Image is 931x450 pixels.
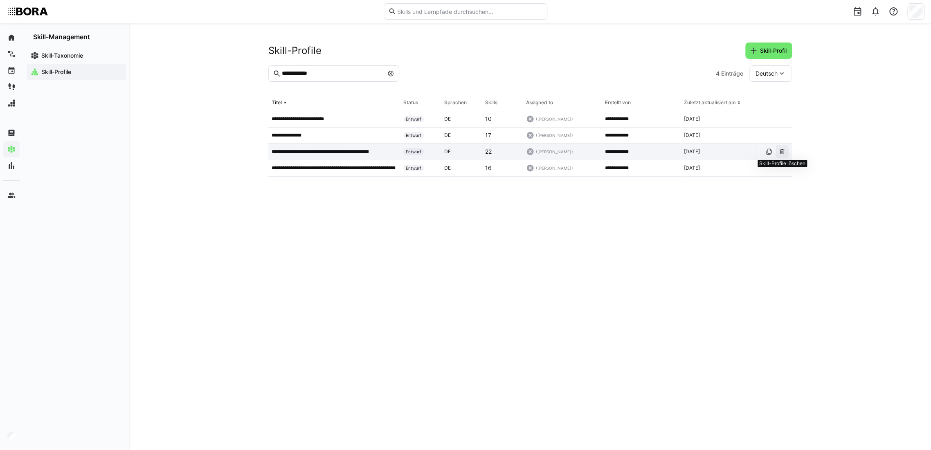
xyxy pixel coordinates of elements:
p: 16 [485,164,492,172]
div: Status [403,99,418,106]
span: Entwurf [403,116,424,122]
span: Einträge [721,69,743,78]
div: Sprachen [444,99,467,106]
span: de [444,116,451,122]
span: ([PERSON_NAME]) [536,132,573,138]
button: Skill-Profil [745,43,792,59]
span: Entwurf [403,132,424,139]
div: Assigned to [526,99,553,106]
p: 17 [485,131,491,139]
span: ([PERSON_NAME]) [536,149,573,154]
span: Entwurf [403,148,424,155]
span: [DATE] [684,132,699,139]
span: [DATE] [684,148,699,155]
span: 4 [716,69,720,78]
span: de [444,132,451,138]
div: Skills [485,99,497,106]
span: Entwurf [403,165,424,171]
span: ([PERSON_NAME]) [536,165,573,171]
span: de [444,165,451,171]
div: Skill-Profile löschen [758,160,807,167]
div: Erstellt von [605,99,631,106]
span: [DATE] [684,116,699,122]
span: Deutsch [756,69,778,78]
p: 22 [485,148,492,156]
span: [DATE] [684,165,699,171]
h2: Skill-Profile [268,45,322,57]
div: Zuletzt aktualisiert am [684,99,735,106]
span: Skill-Profil [759,47,788,55]
span: de [444,148,451,154]
span: ([PERSON_NAME]) [536,116,573,122]
div: Titel [272,99,282,106]
input: Skills und Lernpfade durchsuchen… [396,8,543,15]
p: 10 [485,115,492,123]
